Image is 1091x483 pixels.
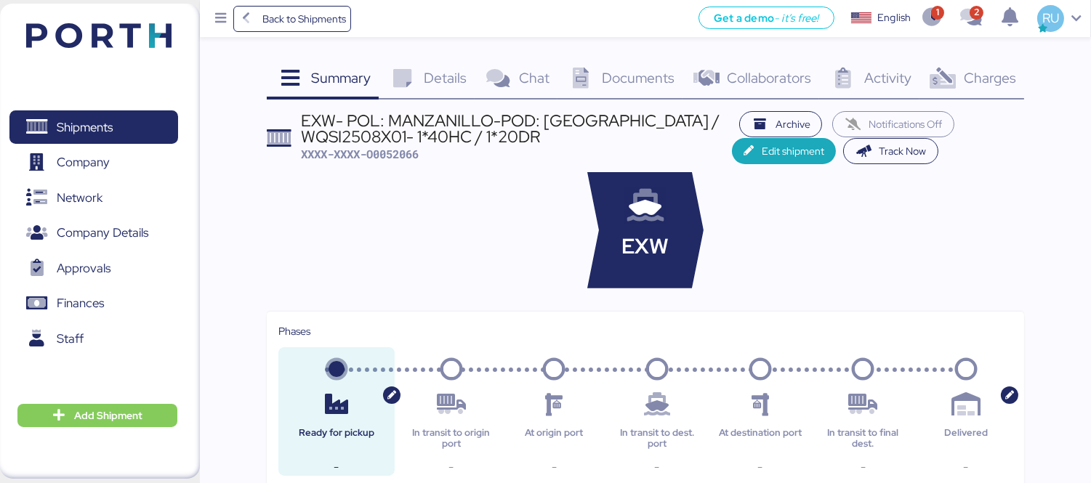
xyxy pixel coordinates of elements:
[864,68,911,87] span: Activity
[816,458,909,476] div: -
[57,222,148,243] span: Company Details
[507,428,600,449] div: At origin port
[877,10,911,25] div: English
[57,187,102,208] span: Network
[57,328,84,349] span: Staff
[832,111,954,137] button: Notifications Off
[9,251,178,285] a: Approvals
[879,142,927,160] span: Track Now
[57,293,104,314] span: Finances
[9,146,178,179] a: Company
[762,142,824,160] span: Edit shipment
[262,10,346,28] span: Back to Shipments
[919,458,1013,476] div: -
[739,111,822,137] button: Archive
[519,68,549,87] span: Chat
[290,428,383,449] div: Ready for pickup
[57,117,113,138] span: Shipments
[9,110,178,144] a: Shipments
[278,323,1013,339] div: Phases
[405,428,498,449] div: In transit to origin port
[74,407,142,424] span: Add Shipment
[1042,9,1059,28] span: RU
[727,68,811,87] span: Collaborators
[405,458,498,476] div: -
[57,258,110,279] span: Approvals
[301,147,419,161] span: XXXX-XXXX-O0052066
[732,138,836,164] button: Edit shipment
[816,428,909,449] div: In transit to final dest.
[57,152,110,173] span: Company
[301,113,732,145] div: EXW- POL: MANZANILLO-POD: [GEOGRAPHIC_DATA] / WQSI2508X01- 1*40HC / 1*20DR
[233,6,352,32] a: Back to Shipments
[209,7,233,31] button: Menu
[602,68,675,87] span: Documents
[424,68,467,87] span: Details
[714,428,807,449] div: At destination port
[776,115,810,133] span: Archive
[714,458,807,476] div: -
[919,428,1013,449] div: Delivered
[507,458,600,476] div: -
[611,428,704,449] div: In transit to dest. port
[9,287,178,320] a: Finances
[311,68,371,87] span: Summary
[611,458,704,476] div: -
[622,231,669,262] span: EXW
[9,216,178,250] a: Company Details
[17,404,177,427] button: Add Shipment
[869,115,943,133] span: Notifications Off
[9,322,178,355] a: Staff
[964,68,1016,87] span: Charges
[843,138,938,164] button: Track Now
[9,181,178,214] a: Network
[290,458,383,476] div: -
